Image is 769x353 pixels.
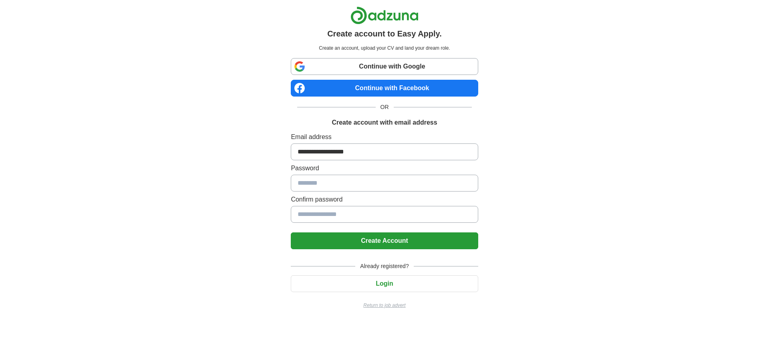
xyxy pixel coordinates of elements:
h1: Create account with email address [332,118,437,127]
a: Return to job advert [291,302,478,309]
a: Login [291,280,478,287]
p: Create an account, upload your CV and land your dream role. [292,44,476,52]
span: Already registered? [355,262,413,270]
button: Login [291,275,478,292]
a: Continue with Google [291,58,478,75]
label: Email address [291,132,478,142]
span: OR [376,103,394,111]
img: Adzuna logo [350,6,419,24]
h1: Create account to Easy Apply. [327,28,442,40]
label: Confirm password [291,195,478,204]
a: Continue with Facebook [291,80,478,97]
label: Password [291,163,478,173]
button: Create Account [291,232,478,249]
